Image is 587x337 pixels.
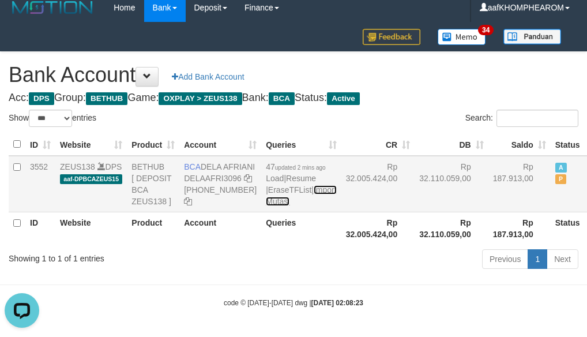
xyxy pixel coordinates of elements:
[179,156,261,212] td: DELA AFRIANI [PHONE_NUMBER]
[341,156,415,212] td: Rp 32.005.424,00
[488,212,551,245] th: Rp 187.913,00
[261,212,341,245] th: Queries
[184,162,201,171] span: BCA
[266,185,336,206] a: Import Mutasi
[25,133,55,156] th: ID: activate to sort column ascending
[127,212,179,245] th: Product
[179,212,261,245] th: Account
[503,29,561,44] img: panduan.png
[415,133,488,156] th: DB: activate to sort column ascending
[551,133,585,156] th: Status
[5,5,39,39] button: Open LiveChat chat widget
[266,162,336,206] span: | | |
[482,249,528,269] a: Previous
[29,92,54,105] span: DPS
[86,92,127,105] span: BETHUB
[164,67,251,87] a: Add Bank Account
[488,133,551,156] th: Saldo: activate to sort column ascending
[60,162,95,171] a: ZEUS138
[551,212,585,245] th: Status
[244,174,252,183] a: Copy DELAAFRI3096 to clipboard
[55,133,127,156] th: Website: activate to sort column ascending
[261,133,341,156] th: Queries: activate to sort column ascending
[488,156,551,212] td: Rp 187.913,00
[266,174,284,183] a: Load
[60,174,122,184] span: aaf-DPBCAZEUS15
[341,133,415,156] th: CR: activate to sort column ascending
[465,110,578,127] label: Search:
[363,29,420,45] img: Feedback.jpg
[9,110,96,127] label: Show entries
[127,156,179,212] td: BETHUB [ DEPOSIT BCA ZEUS138 ]
[478,25,494,35] span: 34
[268,185,311,194] a: EraseTFList
[415,212,488,245] th: Rp 32.110.059,00
[184,174,242,183] a: DELAAFRI3096
[127,133,179,156] th: Product: activate to sort column ascending
[55,212,127,245] th: Website
[496,110,578,127] input: Search:
[438,29,486,45] img: Button%20Memo.svg
[266,162,325,171] span: 47
[184,197,192,206] a: Copy 8692458639 to clipboard
[29,110,72,127] select: Showentries
[528,249,547,269] a: 1
[9,92,578,104] h4: Acc: Group: Game: Bank: Status:
[159,92,242,105] span: OXPLAY > ZEUS138
[25,156,55,212] td: 3552
[269,92,295,105] span: BCA
[9,248,236,264] div: Showing 1 to 1 of 1 entries
[55,156,127,212] td: DPS
[547,249,578,269] a: Next
[555,163,567,173] span: Active
[555,174,567,184] span: Paused
[179,133,261,156] th: Account: activate to sort column ascending
[429,22,495,51] a: 34
[9,63,578,87] h1: Bank Account
[311,299,363,307] strong: [DATE] 02:08:23
[224,299,363,307] small: code © [DATE]-[DATE] dwg |
[286,174,316,183] a: Resume
[341,212,415,245] th: Rp 32.005.424,00
[415,156,488,212] td: Rp 32.110.059,00
[275,164,326,171] span: updated 2 mins ago
[327,92,360,105] span: Active
[25,212,55,245] th: ID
